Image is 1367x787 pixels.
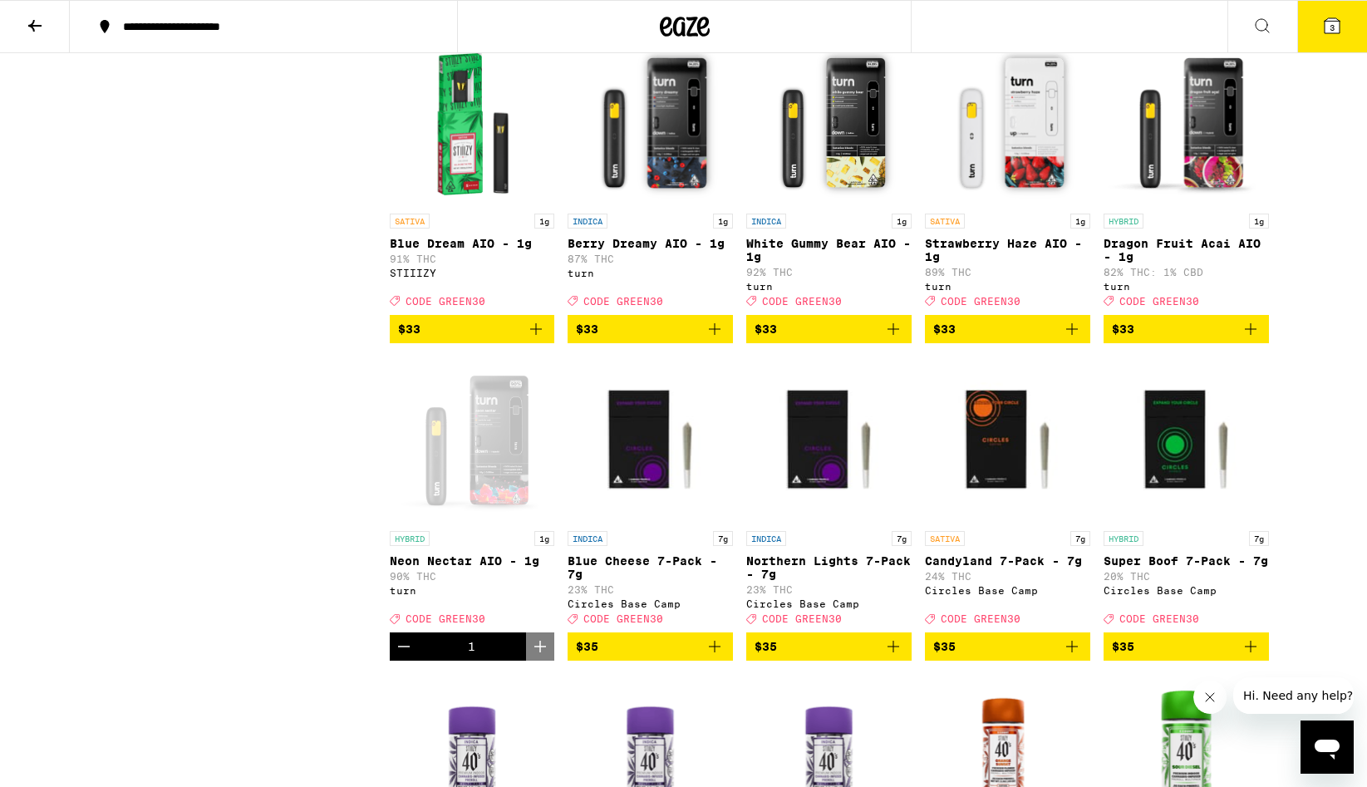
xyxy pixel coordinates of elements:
[746,214,786,229] p: INDICA
[406,613,485,624] span: CODE GREEN30
[746,632,912,661] button: Add to bag
[1104,281,1269,292] div: turn
[755,322,777,336] span: $33
[390,39,555,205] img: STIIIZY - Blue Dream AIO - 1g
[1301,721,1354,774] iframe: Button to launch messaging window
[1104,357,1269,632] a: Open page for Super Boof 7-Pack - 7g from Circles Base Camp
[925,357,1090,523] img: Circles Base Camp - Candyland 7-Pack - 7g
[762,613,842,624] span: CODE GREEN30
[925,632,1090,661] button: Add to bag
[1249,214,1269,229] p: 1g
[568,39,733,315] a: Open page for Berry Dreamy AIO - 1g from turn
[925,267,1090,278] p: 89% THC
[746,281,912,292] div: turn
[746,237,912,263] p: White Gummy Bear AIO - 1g
[576,640,598,653] span: $35
[1112,322,1134,336] span: $33
[1297,1,1367,52] button: 3
[390,253,555,264] p: 91% THC
[568,39,733,205] img: turn - Berry Dreamy AIO - 1g
[746,357,912,632] a: Open page for Northern Lights 7-Pack - 7g from Circles Base Camp
[755,640,777,653] span: $35
[1119,613,1199,624] span: CODE GREEN30
[390,214,430,229] p: SATIVA
[568,315,733,343] button: Add to bag
[390,268,555,278] div: STIIIZY
[1119,296,1199,307] span: CODE GREEN30
[390,39,555,315] a: Open page for Blue Dream AIO - 1g from STIIIZY
[925,315,1090,343] button: Add to bag
[925,571,1090,582] p: 24% THC
[1104,39,1269,315] a: Open page for Dragon Fruit Acai AIO - 1g from turn
[925,237,1090,263] p: Strawberry Haze AIO - 1g
[568,531,607,546] p: INDICA
[1104,357,1269,523] img: Circles Base Camp - Super Boof 7-Pack - 7g
[468,640,475,653] div: 1
[1104,214,1143,229] p: HYBRID
[390,585,555,596] div: turn
[713,214,733,229] p: 1g
[1104,237,1269,263] p: Dragon Fruit Acai AIO - 1g
[1070,214,1090,229] p: 1g
[568,214,607,229] p: INDICA
[746,39,912,315] a: Open page for White Gummy Bear AIO - 1g from turn
[390,554,555,568] p: Neon Nectar AIO - 1g
[568,598,733,609] div: Circles Base Camp
[941,296,1020,307] span: CODE GREEN30
[925,281,1090,292] div: turn
[925,554,1090,568] p: Candyland 7-Pack - 7g
[390,531,430,546] p: HYBRID
[1104,585,1269,596] div: Circles Base Camp
[746,267,912,278] p: 92% THC
[925,39,1090,205] img: turn - Strawberry Haze AIO - 1g
[1249,531,1269,546] p: 7g
[925,531,965,546] p: SATIVA
[933,322,956,336] span: $33
[390,571,555,582] p: 90% THC
[390,357,555,632] a: Open page for Neon Nectar AIO - 1g from turn
[568,632,733,661] button: Add to bag
[746,584,912,595] p: 23% THC
[933,640,956,653] span: $35
[925,39,1090,315] a: Open page for Strawberry Haze AIO - 1g from turn
[390,237,555,250] p: Blue Dream AIO - 1g
[941,613,1020,624] span: CODE GREEN30
[1112,640,1134,653] span: $35
[746,39,912,205] img: turn - White Gummy Bear AIO - 1g
[713,531,733,546] p: 7g
[746,598,912,609] div: Circles Base Camp
[526,632,554,661] button: Increment
[925,357,1090,632] a: Open page for Candyland 7-Pack - 7g from Circles Base Camp
[568,554,733,581] p: Blue Cheese 7-Pack - 7g
[762,296,842,307] span: CODE GREEN30
[1104,267,1269,278] p: 82% THC: 1% CBD
[1330,22,1335,32] span: 3
[1104,39,1269,205] img: turn - Dragon Fruit Acai AIO - 1g
[925,214,965,229] p: SATIVA
[568,237,733,250] p: Berry Dreamy AIO - 1g
[1104,315,1269,343] button: Add to bag
[534,214,554,229] p: 1g
[746,531,786,546] p: INDICA
[1104,632,1269,661] button: Add to bag
[568,357,733,632] a: Open page for Blue Cheese 7-Pack - 7g from Circles Base Camp
[583,296,663,307] span: CODE GREEN30
[1070,531,1090,546] p: 7g
[390,632,418,661] button: Decrement
[568,584,733,595] p: 23% THC
[925,585,1090,596] div: Circles Base Camp
[746,315,912,343] button: Add to bag
[568,268,733,278] div: turn
[746,357,912,523] img: Circles Base Camp - Northern Lights 7-Pack - 7g
[534,531,554,546] p: 1g
[1104,531,1143,546] p: HYBRID
[406,296,485,307] span: CODE GREEN30
[576,322,598,336] span: $33
[1193,681,1227,714] iframe: Close message
[568,357,733,523] img: Circles Base Camp - Blue Cheese 7-Pack - 7g
[892,531,912,546] p: 7g
[746,554,912,581] p: Northern Lights 7-Pack - 7g
[1104,554,1269,568] p: Super Boof 7-Pack - 7g
[398,322,420,336] span: $33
